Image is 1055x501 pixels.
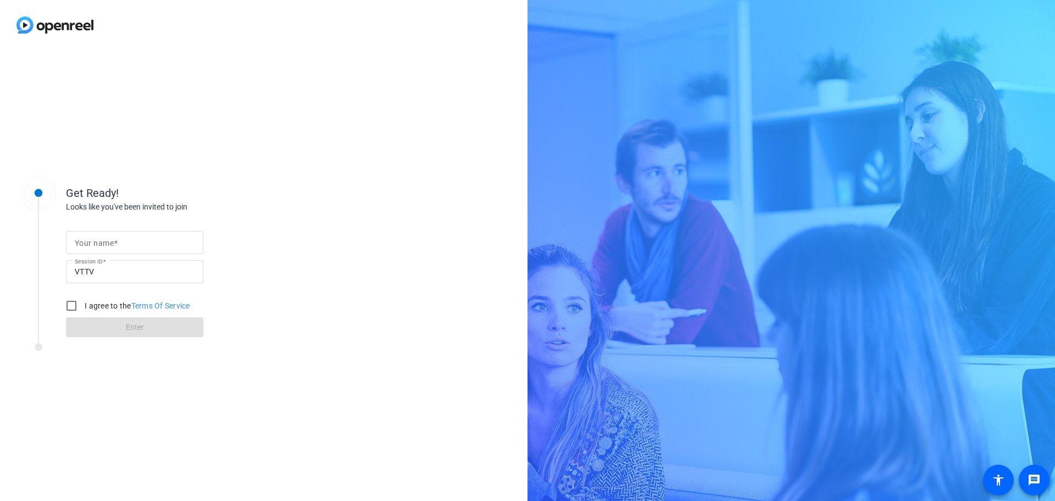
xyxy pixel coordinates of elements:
[66,185,286,201] div: Get Ready!
[75,239,114,247] mat-label: Your name
[131,301,190,310] a: Terms Of Service
[1028,474,1041,487] mat-icon: message
[82,300,190,311] label: I agree to the
[66,201,286,213] div: Looks like you've been invited to join
[992,474,1005,487] mat-icon: accessibility
[75,258,103,265] mat-label: Session ID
